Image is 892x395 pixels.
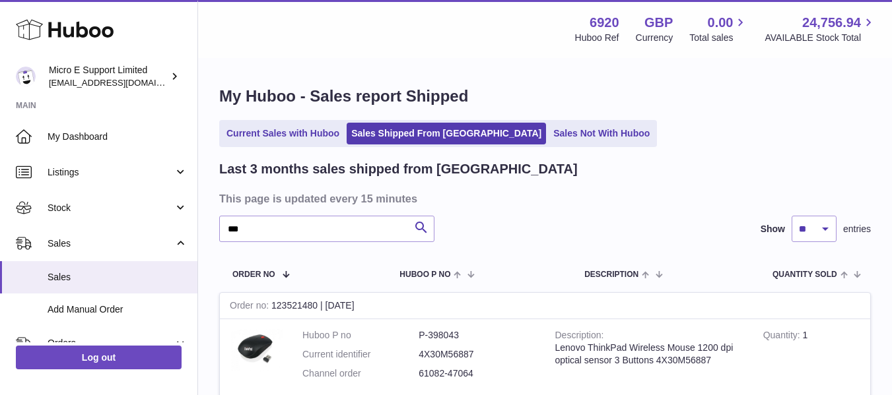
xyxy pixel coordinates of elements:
span: Order No [232,270,275,279]
span: Total sales [689,32,748,44]
img: $_57.JPG [230,329,283,371]
span: Quantity Sold [772,270,837,279]
label: Show [761,223,785,235]
a: Log out [16,346,182,369]
a: Sales Not With Huboo [549,123,654,144]
dt: Current identifier [302,348,419,361]
span: entries [843,223,871,235]
h3: This page is updated every 15 minutes [219,191,868,206]
div: Micro E Support Limited [49,64,168,89]
span: 0.00 [708,14,734,32]
strong: Order no [230,300,271,314]
dt: Huboo P no [302,329,419,342]
a: 0.00 Total sales [689,14,748,44]
span: Sales [48,271,188,284]
dt: Channel order [302,367,419,380]
img: contact@micropcsupport.com [16,67,36,86]
span: AVAILABLE Stock Total [765,32,876,44]
span: [EMAIL_ADDRESS][DOMAIN_NAME] [49,77,194,88]
dd: P-398043 [419,329,535,342]
a: Current Sales with Huboo [222,123,344,144]
a: 24,756.94 AVAILABLE Stock Total [765,14,876,44]
div: Lenovo ThinkPad Wireless Mouse 1200 dpi optical sensor 3 Buttons 4X30M56887 [555,342,743,367]
span: Stock [48,202,174,214]
strong: Description [555,330,604,344]
span: 24,756.94 [802,14,861,32]
strong: GBP [644,14,673,32]
div: Currency [636,32,673,44]
span: Sales [48,237,174,250]
h2: Last 3 months sales shipped from [GEOGRAPHIC_DATA] [219,160,578,178]
a: Sales Shipped From [GEOGRAPHIC_DATA] [347,123,546,144]
span: Description [584,270,638,279]
div: Huboo Ref [575,32,619,44]
div: 123521480 | [DATE] [220,293,870,319]
span: Add Manual Order [48,303,188,316]
h1: My Huboo - Sales report Shipped [219,86,871,107]
strong: Quantity [763,330,803,344]
dd: 4X30M56887 [419,348,535,361]
span: Listings [48,166,174,179]
span: My Dashboard [48,131,188,143]
strong: 6920 [590,14,619,32]
span: Orders [48,337,174,349]
dd: 61082-47064 [419,367,535,380]
span: Huboo P no [399,270,450,279]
